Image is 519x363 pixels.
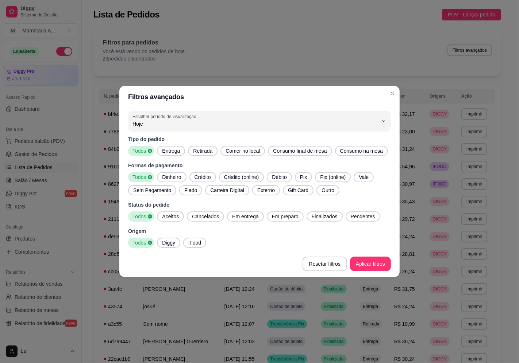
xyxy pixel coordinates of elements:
[128,238,154,248] button: Todos
[187,211,224,222] button: Cancelados
[190,147,215,155] span: Retirada
[285,187,311,194] span: Gift Card
[346,211,380,222] button: Pendentes
[335,146,388,156] button: Consumo na mesa
[130,239,147,246] span: Todos
[220,146,265,156] button: Comer no local
[269,173,289,181] span: Débito
[223,147,263,155] span: Comer no local
[157,172,186,182] button: Dinheiro
[297,173,310,181] span: Pix
[268,146,332,156] button: Consumo final de mesa
[317,173,349,181] span: Pix (online)
[295,172,312,182] button: Pix
[130,173,147,181] span: Todos
[205,185,249,195] button: Carteira Digital
[229,213,261,220] span: Em entrega
[157,211,184,222] button: Aceitos
[128,211,154,222] button: Todos
[130,213,147,220] span: Todos
[128,162,391,169] p: Formas de pagamento
[189,172,216,182] button: Crédito
[309,213,341,220] span: Finalizados
[185,239,204,246] span: iFood
[128,185,176,195] button: Sem Pagamento
[283,185,314,195] button: Gift Card
[179,185,202,195] button: Fiado
[128,136,391,143] p: Tipo do pedido
[269,213,301,220] span: Em preparo
[119,86,400,108] header: Filtros avançados
[267,172,292,182] button: Débito
[350,257,391,271] button: Aplicar filtros
[183,238,206,248] button: iFood
[128,201,391,208] p: Status do pedido
[303,257,347,271] button: Resetar filtros
[128,227,391,235] p: Origem
[128,146,154,156] button: Todos
[181,187,200,194] span: Fiado
[189,213,222,220] span: Cancelados
[316,185,339,195] button: Outro
[337,147,386,155] span: Consumo na mesa
[188,146,218,156] button: Retirada
[159,147,183,155] span: Entrega
[348,213,378,220] span: Pendentes
[219,172,264,182] button: Crédito (online)
[315,172,351,182] button: Pix (online)
[221,173,262,181] span: Crédito (online)
[207,187,247,194] span: Carteira Digital
[227,211,264,222] button: Em entrega
[132,120,378,128] span: Hoje
[128,172,154,182] button: Todos
[270,147,330,155] span: Consumo final de mesa
[252,185,280,195] button: Externo
[254,187,278,194] span: Externo
[128,111,391,131] button: Escolher período de visualizaçãoHoje
[130,187,174,194] span: Sem Pagamento
[132,113,199,120] label: Escolher período de visualização
[387,87,398,99] button: Close
[130,147,147,155] span: Todos
[159,239,178,246] span: Diggy
[356,173,372,181] span: Vale
[192,173,214,181] span: Crédito
[319,187,337,194] span: Outro
[159,213,182,220] span: Aceitos
[159,173,184,181] span: Dinheiro
[267,211,304,222] button: Em preparo
[307,211,343,222] button: Finalizados
[157,146,185,156] button: Entrega
[354,172,374,182] button: Vale
[157,238,180,248] button: Diggy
